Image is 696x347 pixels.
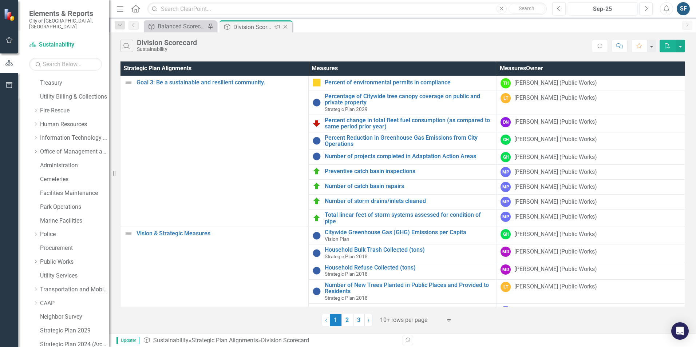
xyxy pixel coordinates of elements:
[137,47,197,52] div: Sustainability
[341,314,353,326] a: 2
[40,175,109,184] a: Cemeteries
[29,9,102,18] span: Elements & Reports
[325,135,493,147] a: Percent Reduction in Greenhouse Gas Emissions from City Operations
[146,22,206,31] a: Balanced Scorecard
[519,5,534,11] span: Search
[312,266,321,275] img: Information Unavailable
[4,8,16,21] img: ClearPoint Strategy
[40,148,109,156] a: Office of Management and Budget
[312,167,321,176] img: Proceeding as Planned
[325,168,493,175] a: Preventive catch basin inspections
[368,316,369,323] span: ›
[261,337,309,344] div: Division Scorecard
[570,5,635,13] div: Sep-25
[312,119,321,128] img: Reviewing for Improvement
[312,197,321,206] img: Proceeding as Planned
[309,195,497,210] td: Double-Click to Edit Right Click for Context Menu
[309,150,497,165] td: Double-Click to Edit Right Click for Context Menu
[325,117,493,130] a: Percent change in total fleet fuel consumption (as compared to same period prior year)
[514,94,597,102] div: [PERSON_NAME] (Public Works)
[309,132,497,149] td: Double-Click to Edit Right Click for Context Menu
[309,279,497,303] td: Double-Click to Edit Right Click for Context Menu
[514,153,597,161] div: [PERSON_NAME] (Public Works)
[501,182,511,192] div: MP
[309,165,497,180] td: Double-Click to Edit Right Click for Context Menu
[325,106,368,112] span: Strategic Plan 2029
[124,229,133,238] img: Not Defined
[501,152,511,162] div: GH
[501,167,511,177] div: MP
[501,197,511,207] div: MP
[40,327,109,335] a: Strategic Plan 2029
[325,236,349,242] span: Vision Plan
[325,79,493,86] a: Percent of environmental permits in compliance
[147,3,547,15] input: Search ClearPoint...
[514,168,597,176] div: [PERSON_NAME] (Public Works)
[501,78,511,88] div: TH
[40,286,109,294] a: Transportation and Mobility
[514,213,597,221] div: [PERSON_NAME] (Public Works)
[40,134,109,142] a: Information Technology Services
[501,282,511,292] div: LT
[309,244,497,262] td: Double-Click to Edit Right Click for Context Menu
[158,22,206,31] div: Balanced Scorecard
[40,161,109,170] a: Administration
[137,79,305,86] a: Goal 3: Be a sustainable and resilient community.
[29,41,102,49] a: Sustainability
[325,295,368,301] span: Strategic Plan 2018
[514,248,597,256] div: [PERSON_NAME] (Public Works)
[514,135,597,144] div: [PERSON_NAME] (Public Works)
[514,265,597,274] div: [PERSON_NAME] (Public Works)
[312,182,321,191] img: Proceeding as Planned
[514,79,597,87] div: [PERSON_NAME] (Public Works)
[153,337,189,344] a: Sustainability
[514,230,597,239] div: [PERSON_NAME] (Public Works)
[312,78,321,87] img: Monitoring Progress
[309,91,497,115] td: Double-Click to Edit Right Click for Context Menu
[40,93,109,101] a: Utility Billing & Collections
[40,299,109,308] a: CAAP
[330,314,341,326] span: 1
[568,2,637,15] button: Sep-25
[325,153,493,160] a: Number of projects completed in Adaptation Action Areas
[501,306,511,316] div: MP
[514,183,597,191] div: [PERSON_NAME] (Public Works)
[312,287,321,296] img: Information Unavailable
[120,76,309,227] td: Double-Click to Edit Right Click for Context Menu
[40,244,109,252] a: Procurement
[40,120,109,129] a: Human Resources
[29,18,102,30] small: City of [GEOGRAPHIC_DATA], [GEOGRAPHIC_DATA]
[312,306,321,315] img: Reviewing for Improvement
[312,98,321,107] img: Information Unavailable
[325,264,493,271] a: Household Refuse Collected (tons)
[509,4,545,14] button: Search
[501,264,511,275] div: MD
[116,337,139,344] span: Updater
[514,198,597,206] div: [PERSON_NAME] (Public Works)
[124,78,133,87] img: Not Defined
[325,229,493,236] a: Citywide Greenhouse Gas (GHG) Emissions per Capita
[501,212,511,222] div: MP
[312,249,321,258] img: Information Unavailable
[312,136,321,145] img: Information Unavailable
[514,118,597,126] div: [PERSON_NAME] (Public Works)
[137,39,197,47] div: Division Scorecard
[312,152,321,161] img: Information Unavailable
[40,313,109,321] a: Neighbor Survey
[40,272,109,280] a: Utility Services
[40,258,109,266] a: Public Works
[233,23,272,32] div: Division Scorecard
[137,230,305,237] a: Vision & Strategic Measures
[325,198,493,204] a: Number of storm drains/inlets cleaned
[191,337,258,344] a: Strategic Plan Alignments
[325,282,493,295] a: Number of New Trees Planted in Public Places and Provided to Residents
[501,117,511,127] div: DN
[40,230,109,239] a: Police
[40,217,109,225] a: Marine Facilities
[29,58,102,71] input: Search Below...
[501,135,511,145] div: GH
[677,2,690,15] button: SF
[40,79,109,87] a: Treasury
[325,254,368,259] span: Strategic Plan 2018
[325,212,493,224] a: Total linear feet of storm systems assessed for condition of pipe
